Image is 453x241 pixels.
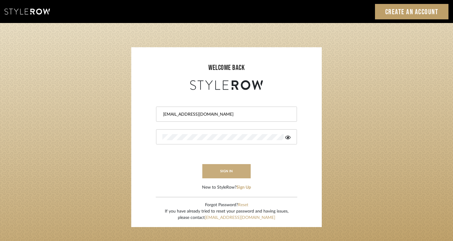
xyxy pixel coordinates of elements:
button: Sign Up [236,184,251,191]
button: sign in [202,164,251,178]
button: Reset [238,202,248,208]
a: [EMAIL_ADDRESS][DOMAIN_NAME] [205,216,275,220]
div: If you have already tried to reset your password and having issues, please contact [165,208,288,221]
a: Create an Account [375,4,449,19]
input: Email Address [162,111,289,117]
div: New to StyleRow? [202,184,251,191]
div: Forgot Password? [165,202,288,208]
div: welcome back [137,62,316,73]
